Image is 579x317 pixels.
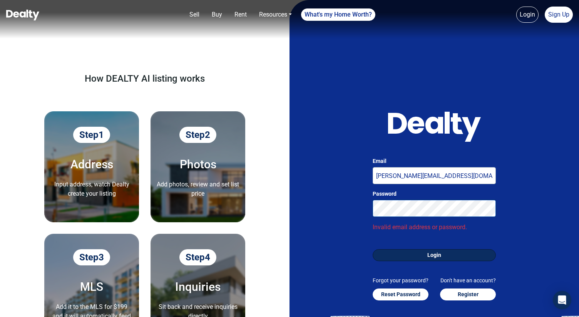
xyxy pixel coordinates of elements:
[301,8,375,21] a: What's my Home Worth?
[50,180,133,198] p: Input address, watch Dealty create your listing
[373,288,428,300] button: Reset Password
[19,73,270,84] h1: How DEALTY AI listing works
[6,10,39,20] img: Dealty - Buy, Sell & Rent Homes
[440,288,496,300] button: Register
[256,7,295,22] a: Resources
[50,281,133,293] h5: MLS
[516,7,539,23] a: Login
[373,223,496,232] div: Invalid email address or password.
[373,157,496,165] label: Email
[186,7,202,22] a: Sell
[373,249,496,261] button: Login
[373,190,496,198] label: Password
[4,294,27,317] iframe: BigID CMP Widget
[553,291,571,309] div: Open Intercom Messenger
[209,7,225,22] a: Buy
[73,127,110,143] span: Step 1
[545,7,573,23] a: Sign Up
[231,7,250,22] a: Rent
[157,180,239,198] p: Add photos, review and set list price
[179,127,216,143] span: Step 2
[179,249,216,265] span: Step 4
[440,277,496,285] p: Don't have an account?
[50,158,133,171] h5: Address
[157,281,239,293] h5: Inquiries
[373,277,428,285] p: Forgot your password?
[73,249,110,265] span: Step 3
[157,158,239,171] h5: Photos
